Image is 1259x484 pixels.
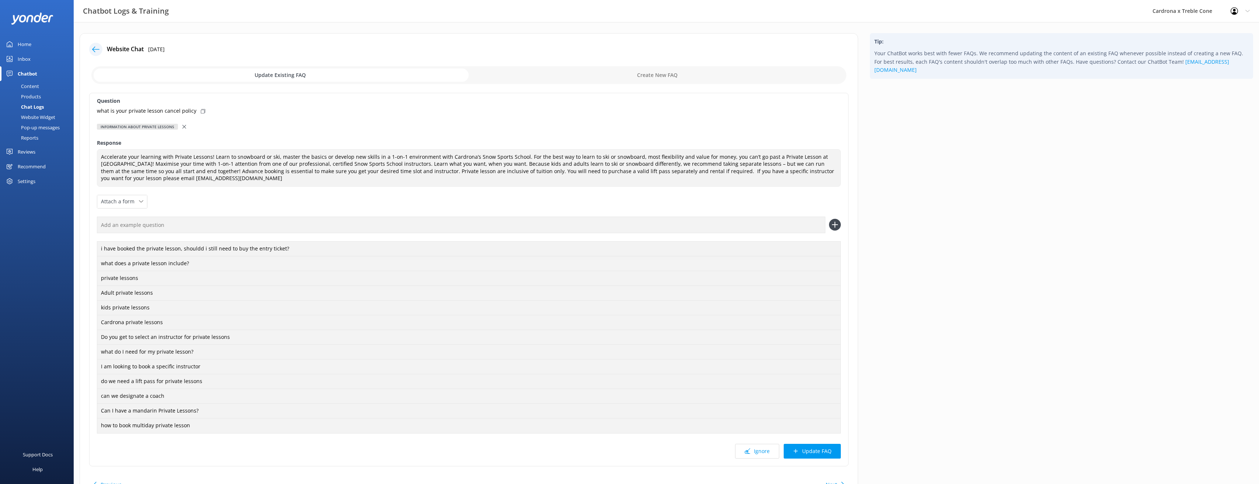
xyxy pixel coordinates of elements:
[874,38,1249,46] h4: Tip:
[4,81,39,91] div: Content
[83,5,169,17] h3: Chatbot Logs & Training
[18,52,31,66] div: Inbox
[735,444,779,459] button: Ignore
[97,107,196,115] p: what is your private lesson cancel policy
[97,241,841,257] div: i have booked the private lesson, shouldd i still need to buy the entry ticket?
[97,315,841,330] div: Cardrona private lessons
[4,122,74,133] a: Pop-up messages
[97,374,841,389] div: do we need a lift pass for private lessons
[18,144,35,159] div: Reviews
[97,124,178,130] div: Information about Private Lessons
[148,45,165,53] p: [DATE]
[784,444,841,459] button: Update FAQ
[97,97,841,105] label: Question
[18,37,31,52] div: Home
[97,139,841,147] label: Response
[97,344,841,360] div: what do I need for my private lesson?
[97,403,841,419] div: Can I have a mandarin Private Lessons?
[18,159,46,174] div: Recommend
[4,81,74,91] a: Content
[97,285,841,301] div: Adult private lessons
[97,271,841,286] div: private lessons
[4,112,74,122] a: Website Widget
[4,102,44,112] div: Chat Logs
[97,149,841,187] textarea: Accelerate your learning with Private Lessons! Learn to snowboard or ski, master the basics or de...
[97,418,841,434] div: how to book multiday private lesson
[32,462,43,477] div: Help
[97,256,841,271] div: what does a private lesson include?
[97,330,841,345] div: Do you get to select an instructor for private lessons
[4,91,74,102] a: Products
[97,359,841,375] div: I am looking to book a specific instructor
[97,300,841,316] div: kids private lessons
[97,389,841,404] div: can we designate a coach
[18,66,37,81] div: Chatbot
[874,49,1249,74] p: Your ChatBot works best with fewer FAQs. We recommend updating the content of an existing FAQ whe...
[18,174,35,189] div: Settings
[4,112,55,122] div: Website Widget
[4,122,60,133] div: Pop-up messages
[11,13,53,25] img: yonder-white-logo.png
[107,45,144,54] h4: Website Chat
[97,217,825,233] input: Add an example question
[4,102,74,112] a: Chat Logs
[4,133,38,143] div: Reports
[4,91,41,102] div: Products
[101,197,139,206] span: Attach a form
[23,447,53,462] div: Support Docs
[4,133,74,143] a: Reports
